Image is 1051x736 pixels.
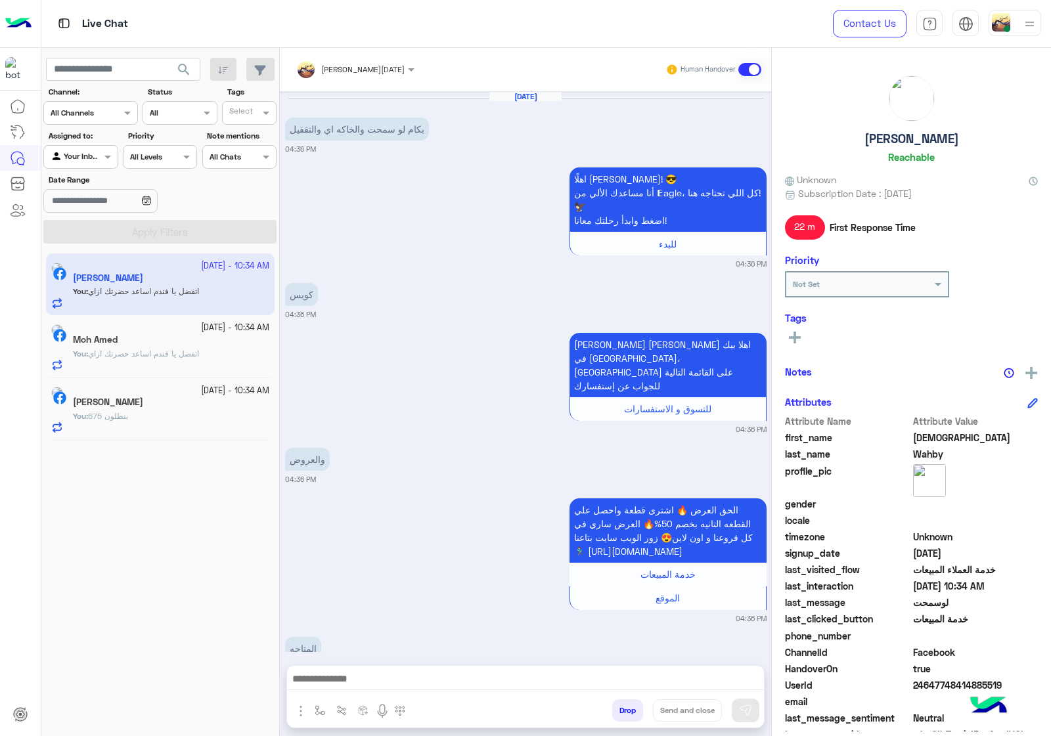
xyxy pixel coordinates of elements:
[785,695,910,708] span: email
[913,464,946,497] img: picture
[285,309,316,320] small: 04:36 PM
[922,16,937,32] img: tab
[785,464,910,494] span: profile_pic
[309,699,331,721] button: select flow
[653,699,722,722] button: Send and close
[49,130,116,142] label: Assigned to:
[227,105,253,120] div: Select
[570,167,767,232] p: 28/9/2025, 4:36 PM
[736,259,767,269] small: 04:36 PM
[736,424,767,435] small: 04:36 PM
[830,221,916,234] span: First Response Time
[785,366,812,378] h6: Notes
[49,86,137,98] label: Channel:
[73,411,88,421] b: :
[51,387,63,399] img: picture
[336,705,347,716] img: Trigger scenario
[793,279,820,289] b: Not Set
[785,173,836,186] span: Unknown
[315,705,325,716] img: select flow
[889,76,934,121] img: picture
[739,704,752,717] img: send message
[201,322,269,334] small: [DATE] - 10:34 AM
[43,220,277,244] button: Apply Filters
[913,612,1039,626] span: خدمة المبيعات
[285,637,321,660] p: 28/9/2025, 4:36 PM
[785,312,1038,324] h6: Tags
[82,15,128,33] p: Live Chat
[681,64,736,75] small: Human Handover
[913,629,1039,643] span: null
[201,385,269,397] small: [DATE] - 10:34 AM
[888,151,935,163] h6: Reachable
[785,447,910,461] span: last_name
[913,662,1039,676] span: true
[913,711,1039,725] span: 0
[785,396,832,408] h6: Attributes
[913,695,1039,708] span: null
[913,530,1039,544] span: Unknown
[785,431,910,444] span: first_name
[785,678,910,692] span: UserId
[992,13,1010,32] img: userImage
[285,448,330,471] p: 28/9/2025, 4:36 PM
[5,57,29,81] img: 713415422032625
[785,414,910,428] span: Attribute Name
[736,613,767,624] small: 04:36 PM
[49,174,196,186] label: Date Range
[128,130,196,142] label: Priority
[913,678,1039,692] span: 24647748414885519
[570,498,767,563] p: 28/9/2025, 4:36 PM
[640,569,696,580] span: خدمة المبيعات
[489,92,562,101] h6: [DATE]
[56,15,72,32] img: tab
[913,563,1039,576] span: خدمة العملاء المبيعات
[913,431,1039,444] span: Ehab
[395,706,405,716] img: make a call
[913,546,1039,560] span: 2025-09-28T13:36:21.927Z
[785,579,910,593] span: last_interaction
[176,62,192,77] span: search
[913,595,1039,609] span: لوسمحت
[73,397,143,408] h5: Karem Mahmoud
[88,349,199,358] span: اتفضل يا فندم اساعد حضرتك ازاي
[168,58,200,86] button: search
[785,645,910,659] span: ChannelId
[73,349,86,358] span: You
[331,699,353,721] button: Trigger scenario
[913,497,1039,511] span: null
[785,612,910,626] span: last_clicked_button
[785,711,910,725] span: last_message_sentiment
[913,579,1039,593] span: 2025-09-29T07:34:55.641Z
[5,10,32,37] img: Logo
[785,497,910,511] span: gender
[53,329,66,342] img: Facebook
[285,283,318,306] p: 28/9/2025, 4:36 PM
[785,254,819,266] h6: Priority
[73,411,86,421] span: You
[612,699,643,722] button: Drop
[785,215,825,239] span: 22 m
[207,130,275,142] label: Note mentions
[293,703,309,719] img: send attachment
[1004,368,1014,378] img: notes
[73,349,88,358] b: :
[285,118,429,141] p: 28/9/2025, 4:36 PM
[1021,16,1038,32] img: profile
[659,238,677,249] span: للبدء
[353,699,374,721] button: create order
[227,86,275,98] label: Tags
[913,414,1039,428] span: Attribute Value
[785,595,910,609] span: last_message
[864,131,959,146] h5: [PERSON_NAME]
[916,10,943,37] a: tab
[358,705,369,716] img: create order
[88,411,128,421] span: بنطلون 675
[798,186,912,200] span: Subscription Date : [DATE]
[833,10,906,37] a: Contact Us
[785,513,910,527] span: locale
[624,403,711,414] span: للتسوق و الاستفسارات
[1025,367,1037,379] img: add
[913,645,1039,659] span: 0
[285,474,316,485] small: 04:36 PM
